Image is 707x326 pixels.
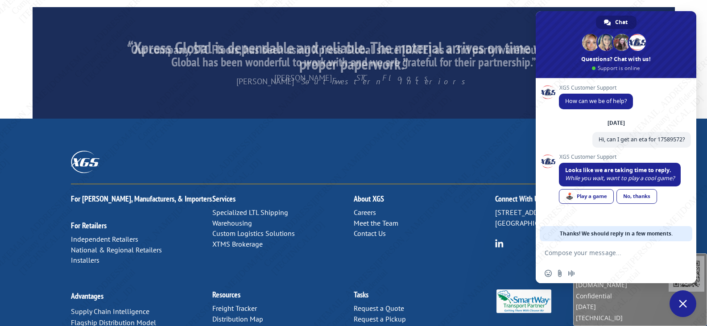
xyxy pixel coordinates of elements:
span: Send a file [556,270,563,277]
span: Chat [615,16,628,29]
span: Audio message [568,270,575,277]
span: Hi, can I get an eta for 17589572? [599,136,685,143]
a: No, thanks [616,189,657,204]
img: group-6 [495,239,504,248]
a: Distribution Map [212,314,263,323]
a: Custom Logistics Solutions [212,229,295,238]
a: Request a Quote [354,304,404,313]
img: Smartway_Logo [495,289,553,313]
span: Confidential [576,291,669,301]
h2: Connect With Us [495,195,637,207]
a: For [PERSON_NAME], Manufacturers, & Importers [71,194,212,204]
em: Southwestern Interiors [301,76,471,87]
span: [TECHNICAL_ID] [576,313,669,323]
span: XGS Customer Support [559,154,681,160]
a: Independent Retailers [71,235,138,243]
a: Request a Pickup [354,314,406,323]
a: Freight Tracker [212,304,257,313]
p: [PERSON_NAME] – [116,76,591,87]
a: National & Regional Retailers [71,245,162,254]
a: Careers [354,208,376,217]
a: XTMS Brokerage [212,239,263,248]
p: [STREET_ADDRESS] [GEOGRAPHIC_DATA], [US_STATE] 37421 [495,207,637,229]
a: Supply Chain Intelligence [71,307,149,316]
a: For Retailers [71,220,107,231]
textarea: Compose your message... [545,241,670,264]
span: Insert an emoji [545,270,552,277]
span: How can we be of help? [565,97,627,105]
a: Play a game [559,189,614,204]
a: Close chat [670,290,696,317]
span: While you wait, want to play a cool game? [565,174,674,182]
a: Meet the Team [354,219,398,227]
a: Specialized LTL Shipping [212,208,288,217]
span: Thanks! We should reply in a few moments. [560,226,673,241]
a: About XGS [354,194,384,204]
h2: “Xpress Global is dependable and reliable. The material arrives on time with the proper paperwork.” [116,40,591,76]
a: Installers [71,256,99,264]
div: [DATE] [608,120,625,126]
span: Looks like we are taking time to reply. [565,166,671,174]
span: XGS Customer Support [559,85,633,91]
span: [DATE] [576,301,669,312]
img: XGS_Logos_ALL_2024_All_White [71,151,99,173]
a: Chat [596,16,637,29]
a: Warehousing [212,219,252,227]
span: 🕹️ [566,193,574,200]
a: Contact Us [354,229,386,238]
a: Advantages [71,291,103,301]
h2: Tasks [354,291,495,303]
a: Services [212,194,236,204]
a: Resources [212,289,240,300]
